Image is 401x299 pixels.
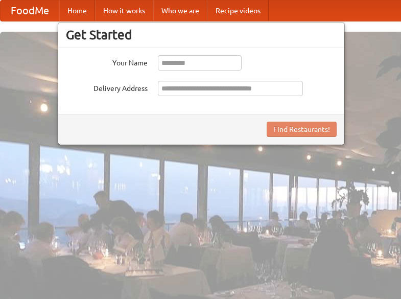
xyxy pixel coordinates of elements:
[207,1,269,21] a: Recipe videos
[95,1,153,21] a: How it works
[66,55,148,68] label: Your Name
[66,27,337,42] h3: Get Started
[1,1,59,21] a: FoodMe
[153,1,207,21] a: Who we are
[66,81,148,94] label: Delivery Address
[267,122,337,137] button: Find Restaurants!
[59,1,95,21] a: Home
